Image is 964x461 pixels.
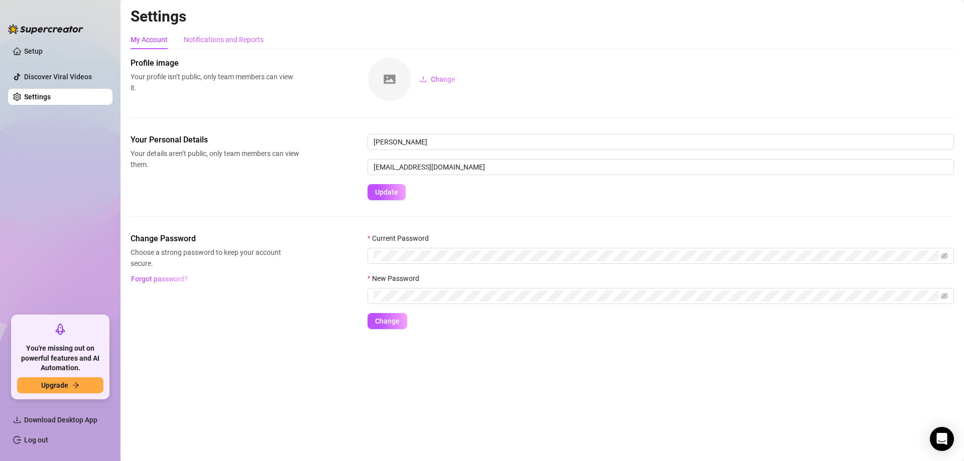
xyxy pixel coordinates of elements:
[24,73,92,81] a: Discover Viral Videos
[54,323,66,335] span: rocket
[368,184,406,200] button: Update
[131,233,299,245] span: Change Password
[131,34,168,45] div: My Account
[374,290,939,301] input: New Password
[72,382,79,389] span: arrow-right
[412,71,463,87] button: Change
[17,344,103,373] span: You're missing out on powerful features and AI Automation.
[131,71,299,93] span: Your profile isn’t public, only team members can view it.
[24,47,43,55] a: Setup
[41,381,68,389] span: Upgrade
[375,188,398,196] span: Update
[368,58,411,101] img: square-placeholder.png
[368,134,954,150] input: Enter name
[17,377,103,393] button: Upgradearrow-right
[131,7,954,26] h2: Settings
[375,317,400,325] span: Change
[368,233,435,244] label: Current Password
[13,416,21,424] span: download
[368,159,954,175] input: Enter new email
[941,292,948,299] span: eye-invisible
[184,34,264,45] div: Notifications and Reports
[431,75,455,83] span: Change
[131,275,188,283] span: Forgot password?
[24,436,48,444] a: Log out
[131,271,188,287] button: Forgot password?
[24,93,51,101] a: Settings
[930,427,954,451] div: Open Intercom Messenger
[8,24,83,34] img: logo-BBDzfeDw.svg
[131,247,299,269] span: Choose a strong password to keep your account secure.
[368,273,426,284] label: New Password
[941,252,948,259] span: eye-invisible
[131,57,299,69] span: Profile image
[131,148,299,170] span: Your details aren’t public, only team members can view them.
[420,76,427,83] span: upload
[368,313,407,329] button: Change
[24,416,97,424] span: Download Desktop App
[374,250,939,261] input: Current Password
[131,134,299,146] span: Your Personal Details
